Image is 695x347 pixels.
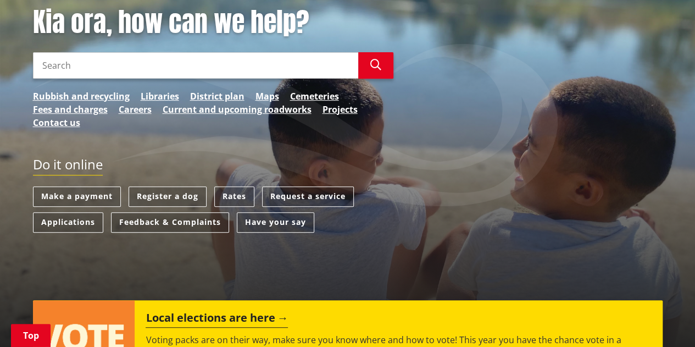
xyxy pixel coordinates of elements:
[111,212,229,233] a: Feedback & Complaints
[33,186,121,207] a: Make a payment
[141,90,179,103] a: Libraries
[33,116,80,129] a: Contact us
[33,52,358,79] input: Search input
[33,157,103,176] h2: Do it online
[33,90,130,103] a: Rubbish and recycling
[262,186,354,207] a: Request a service
[129,186,207,207] a: Register a dog
[33,103,108,116] a: Fees and charges
[33,7,393,38] h1: Kia ora, how can we help?
[11,324,51,347] a: Top
[214,186,254,207] a: Rates
[163,103,312,116] a: Current and upcoming roadworks
[644,301,684,340] iframe: Messenger Launcher
[323,103,358,116] a: Projects
[290,90,339,103] a: Cemeteries
[237,212,314,233] a: Have your say
[190,90,244,103] a: District plan
[146,311,288,328] h2: Local elections are here
[255,90,279,103] a: Maps
[33,212,103,233] a: Applications
[119,103,152,116] a: Careers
